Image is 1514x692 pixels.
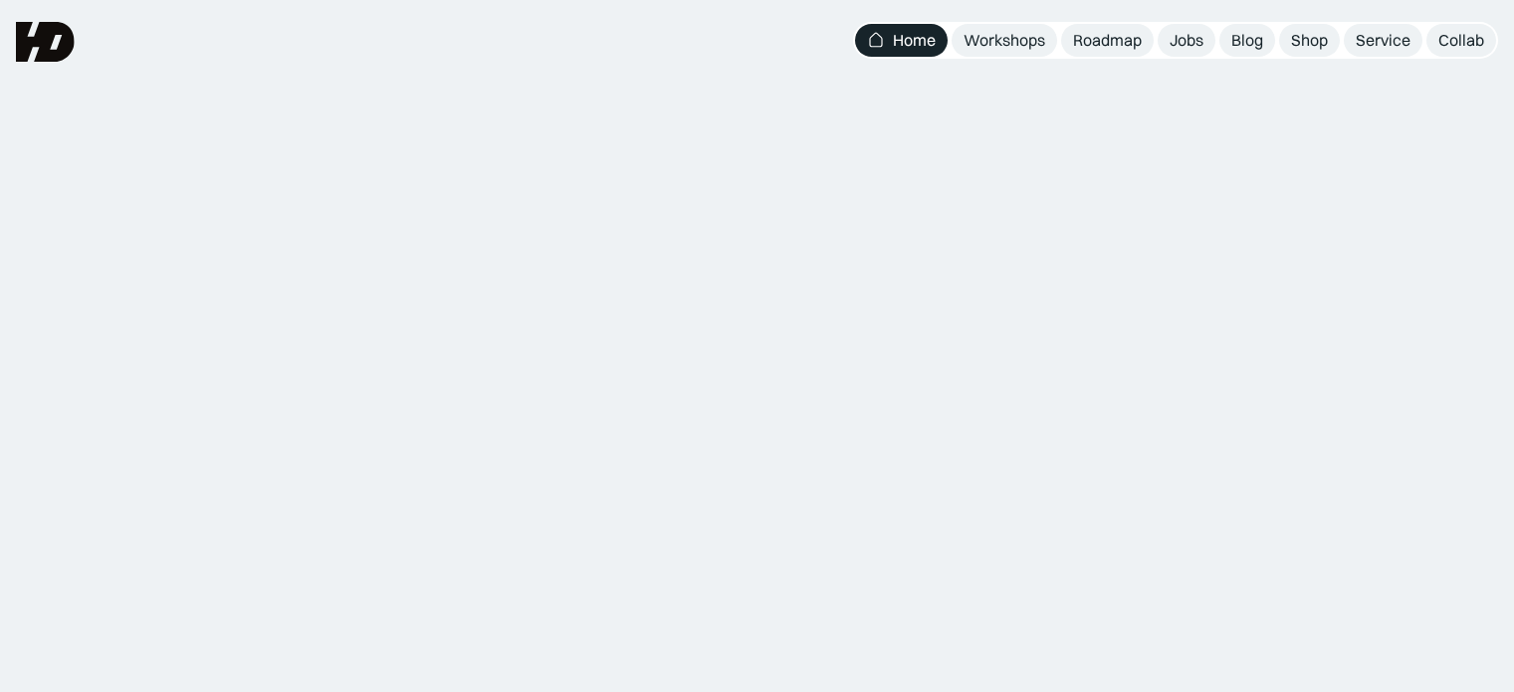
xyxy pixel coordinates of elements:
[964,30,1045,51] div: Workshops
[1061,24,1154,57] a: Roadmap
[1279,24,1340,57] a: Shop
[1170,30,1203,51] div: Jobs
[1344,24,1422,57] a: Service
[1438,30,1484,51] div: Collab
[1073,30,1142,51] div: Roadmap
[1291,30,1328,51] div: Shop
[1231,30,1263,51] div: Blog
[893,30,936,51] div: Home
[855,24,948,57] a: Home
[1158,24,1215,57] a: Jobs
[1356,30,1410,51] div: Service
[1426,24,1496,57] a: Collab
[952,24,1057,57] a: Workshops
[1219,24,1275,57] a: Blog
